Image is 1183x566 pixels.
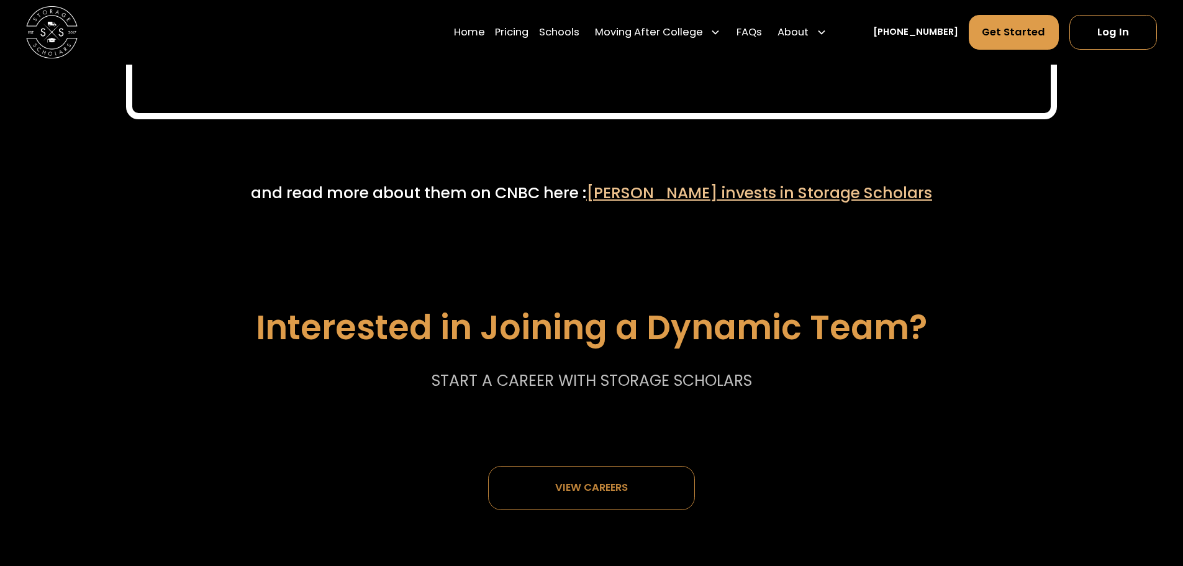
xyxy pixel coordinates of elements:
[969,15,1059,50] a: Get Started
[595,25,703,40] div: Moving After College
[539,14,579,50] a: Schools
[454,14,485,50] a: Home
[590,14,727,50] div: Moving After College
[432,369,752,392] p: Start a career with storage scholars
[488,466,695,509] a: View careers
[26,6,78,58] img: Storage Scholars main logo
[737,14,762,50] a: FAQs
[126,181,1056,204] div: and read more about them on CNBC here :
[586,182,932,204] a: [PERSON_NAME] invests in Storage Scholars
[777,25,809,40] div: About
[873,25,958,39] a: [PHONE_NUMBER]
[256,308,927,348] h2: Interested in Joining a Dynamic Team?
[555,482,628,493] div: View careers
[773,14,832,50] div: About
[1069,15,1157,50] a: Log In
[495,14,528,50] a: Pricing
